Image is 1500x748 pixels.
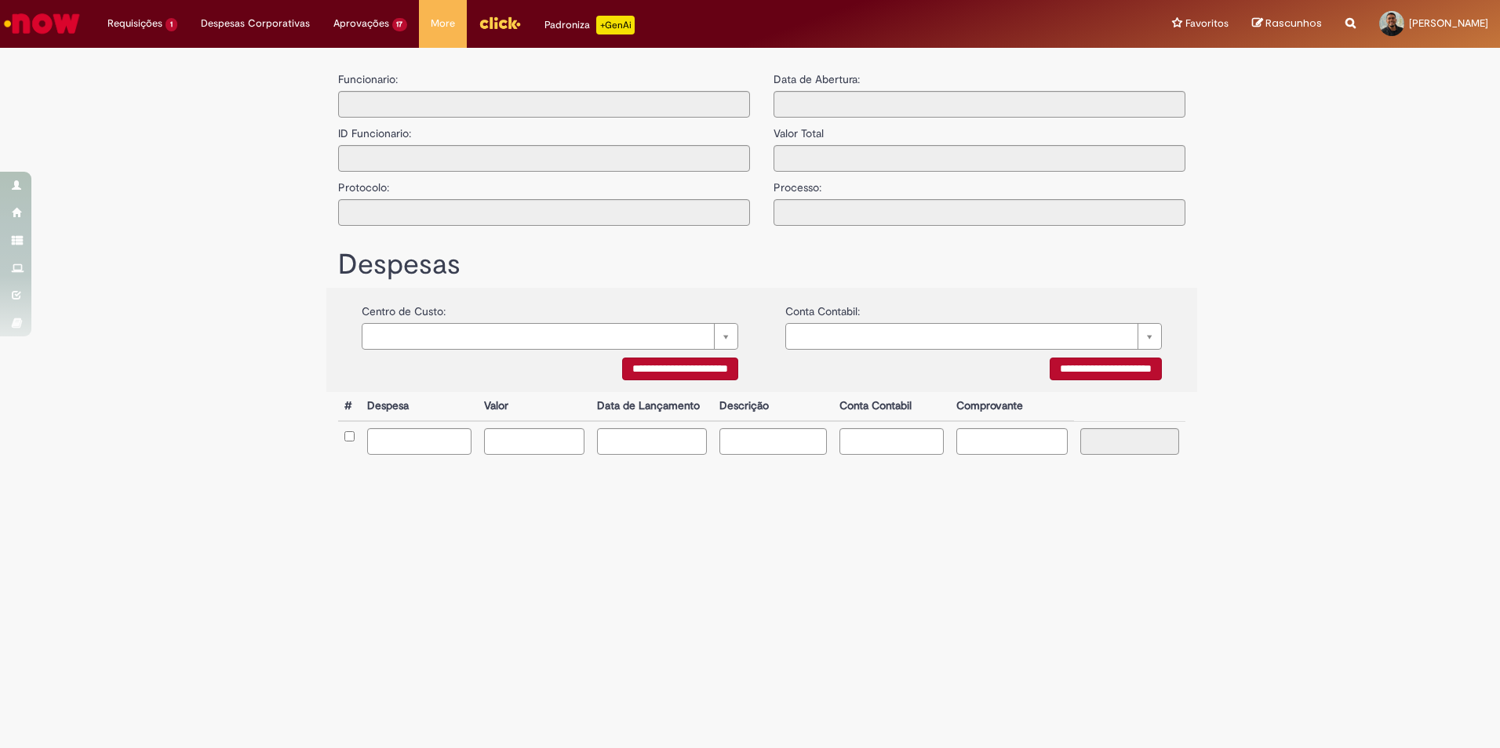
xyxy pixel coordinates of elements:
[362,323,738,350] a: Limpar campo {0}
[785,296,860,319] label: Conta Contabil:
[201,16,310,31] span: Despesas Corporativas
[1409,16,1488,30] span: [PERSON_NAME]
[392,18,408,31] span: 17
[774,71,860,87] label: Data de Abertura:
[1185,16,1229,31] span: Favoritos
[361,392,478,421] th: Despesa
[338,172,389,195] label: Protocolo:
[338,392,361,421] th: #
[950,392,1075,421] th: Comprovante
[833,392,950,421] th: Conta Contabil
[478,392,590,421] th: Valor
[2,8,82,39] img: ServiceNow
[774,172,821,195] label: Processo:
[338,118,411,141] label: ID Funcionario:
[166,18,177,31] span: 1
[713,392,832,421] th: Descrição
[785,323,1162,350] a: Limpar campo {0}
[596,16,635,34] p: +GenAi
[333,16,389,31] span: Aprovações
[1265,16,1322,31] span: Rascunhos
[362,296,446,319] label: Centro de Custo:
[338,249,1185,281] h1: Despesas
[1252,16,1322,31] a: Rascunhos
[591,392,714,421] th: Data de Lançamento
[544,16,635,34] div: Padroniza
[774,118,824,141] label: Valor Total
[479,11,521,34] img: click_logo_yellow_360x200.png
[338,71,398,87] label: Funcionario:
[107,16,162,31] span: Requisições
[431,16,455,31] span: More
